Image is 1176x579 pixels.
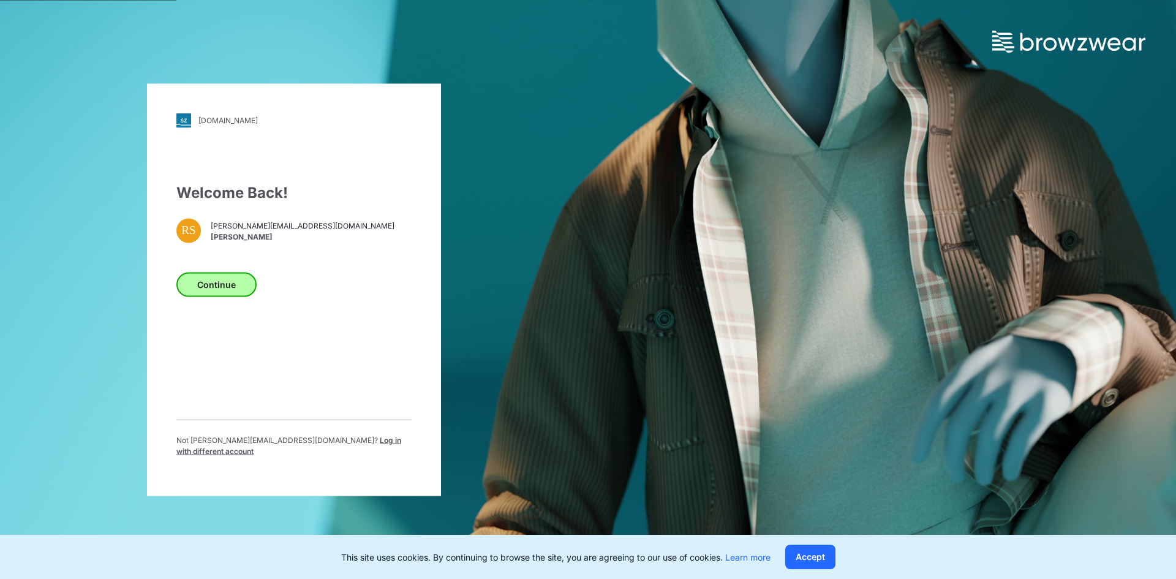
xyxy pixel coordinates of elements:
[176,272,257,297] button: Continue
[176,113,412,127] a: [DOMAIN_NAME]
[785,545,835,569] button: Accept
[176,434,412,456] p: Not [PERSON_NAME][EMAIL_ADDRESS][DOMAIN_NAME] ?
[176,181,412,203] div: Welcome Back!
[992,31,1145,53] img: browzwear-logo.73288ffb.svg
[211,221,394,232] span: [PERSON_NAME][EMAIL_ADDRESS][DOMAIN_NAME]
[725,552,771,562] a: Learn more
[341,551,771,564] p: This site uses cookies. By continuing to browse the site, you are agreeing to our use of cookies.
[211,232,394,243] span: [PERSON_NAME]
[176,218,201,243] div: RS
[176,113,191,127] img: svg+xml;base64,PHN2ZyB3aWR0aD0iMjgiIGhlaWdodD0iMjgiIHZpZXdCb3g9IjAgMCAyOCAyOCIgZmlsbD0ibm9uZSIgeG...
[198,116,258,125] div: [DOMAIN_NAME]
